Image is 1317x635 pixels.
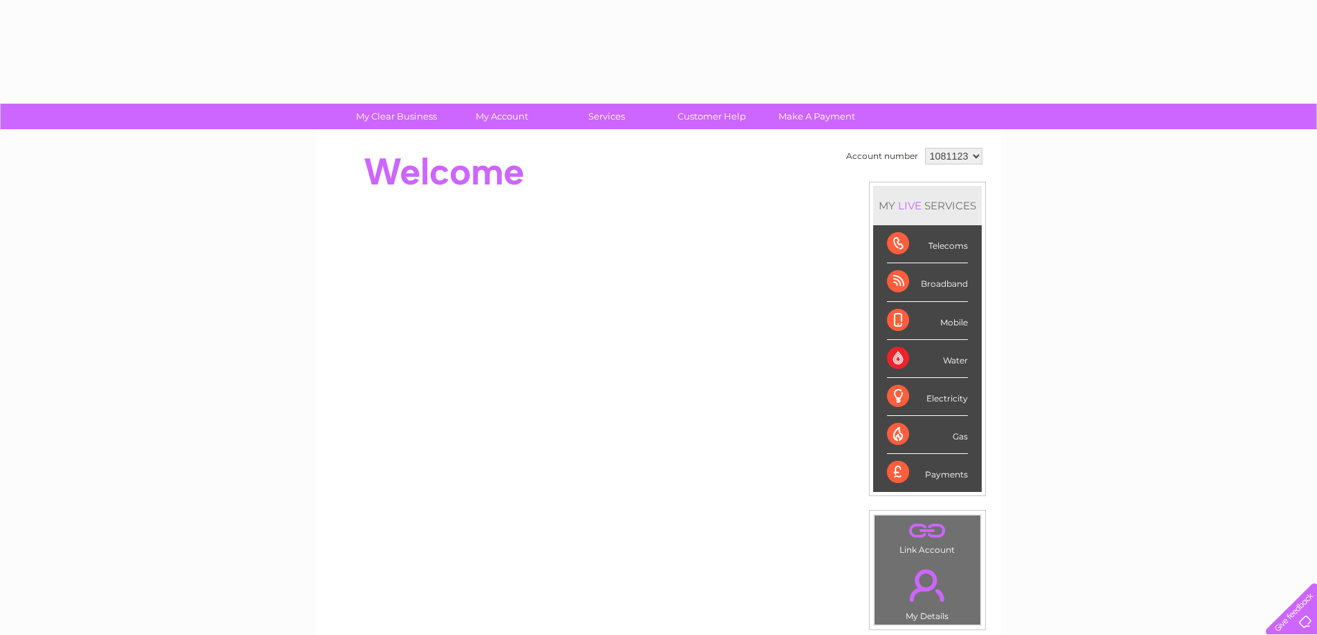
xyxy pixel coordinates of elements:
td: Link Account [874,515,981,558]
a: . [878,561,977,609]
td: My Details [874,558,981,625]
a: My Clear Business [339,104,454,129]
div: Broadband [887,263,968,301]
a: My Account [445,104,559,129]
div: Mobile [887,302,968,340]
a: . [878,519,977,543]
div: Payments [887,454,968,491]
div: Water [887,340,968,378]
div: MY SERVICES [873,186,982,225]
a: Make A Payment [760,104,874,129]
td: Account number [843,144,922,168]
div: Electricity [887,378,968,416]
div: Gas [887,416,968,454]
div: Telecoms [887,225,968,263]
div: LIVE [895,199,924,212]
a: Services [550,104,664,129]
a: Customer Help [655,104,769,129]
